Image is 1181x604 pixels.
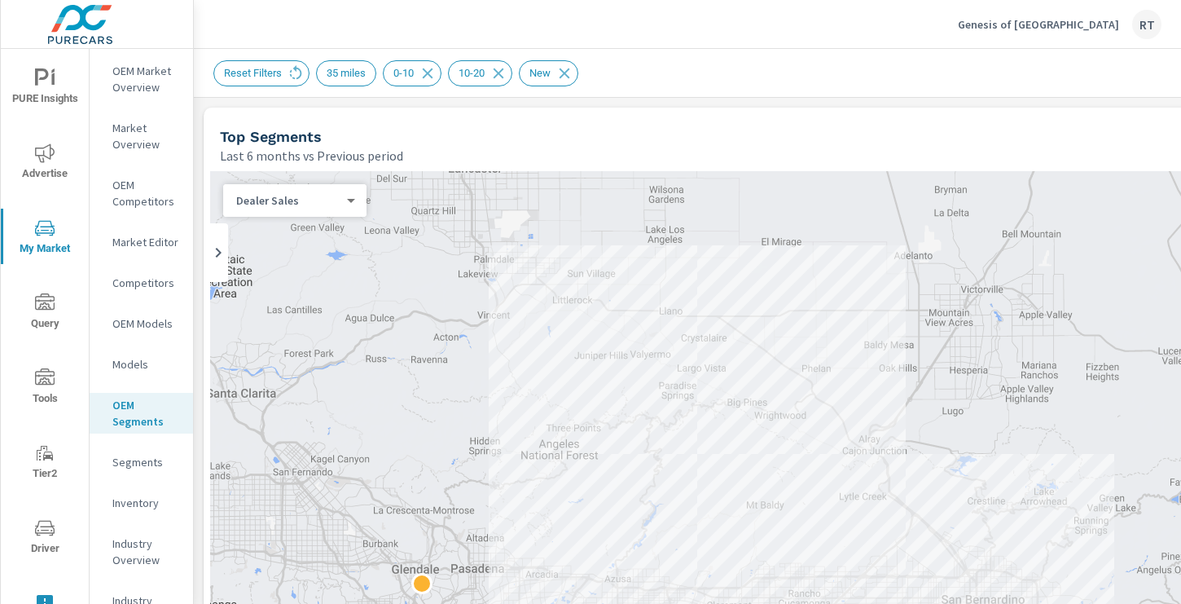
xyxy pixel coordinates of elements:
div: Dealer Sales [223,193,353,209]
p: OEM Market Overview [112,63,180,95]
span: New [520,67,560,79]
span: 35 miles [317,67,375,79]
span: Driver [6,518,84,558]
div: Competitors [90,271,193,295]
p: Competitors [112,275,180,291]
h5: Top Segments [220,128,322,145]
p: Models [112,356,180,373]
div: OEM Segments [90,393,193,434]
p: Industry Overview [112,536,180,568]
span: 10-20 [449,67,494,79]
span: Tools [6,368,84,408]
div: Inventory [90,491,193,515]
div: OEM Competitors [90,173,193,214]
p: OEM Competitors [112,177,180,209]
span: Query [6,293,84,333]
div: RT [1132,10,1161,39]
p: OEM Segments [112,397,180,430]
div: Segments [90,450,193,474]
div: New [519,60,578,86]
div: OEM Market Overview [90,59,193,99]
p: Market Editor [112,234,180,250]
p: Dealer Sales [236,193,340,208]
div: 10-20 [448,60,512,86]
div: Reset Filters [213,60,310,86]
p: Inventory [112,495,180,511]
div: Industry Overview [90,531,193,572]
div: Market Overview [90,116,193,157]
div: Market Editor [90,230,193,254]
div: OEM Models [90,311,193,336]
span: Reset Filters [214,67,292,79]
p: Genesis of [GEOGRAPHIC_DATA] [958,17,1119,32]
p: Segments [112,454,180,470]
span: PURE Insights [6,68,84,108]
span: 0-10 [384,67,424,79]
p: OEM Models [112,315,180,332]
span: My Market [6,218,84,258]
span: Tier2 [6,443,84,483]
div: Models [90,352,193,377]
div: 0-10 [383,60,441,86]
span: Advertise [6,143,84,183]
p: Last 6 months vs Previous period [220,146,403,165]
p: Market Overview [112,120,180,152]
